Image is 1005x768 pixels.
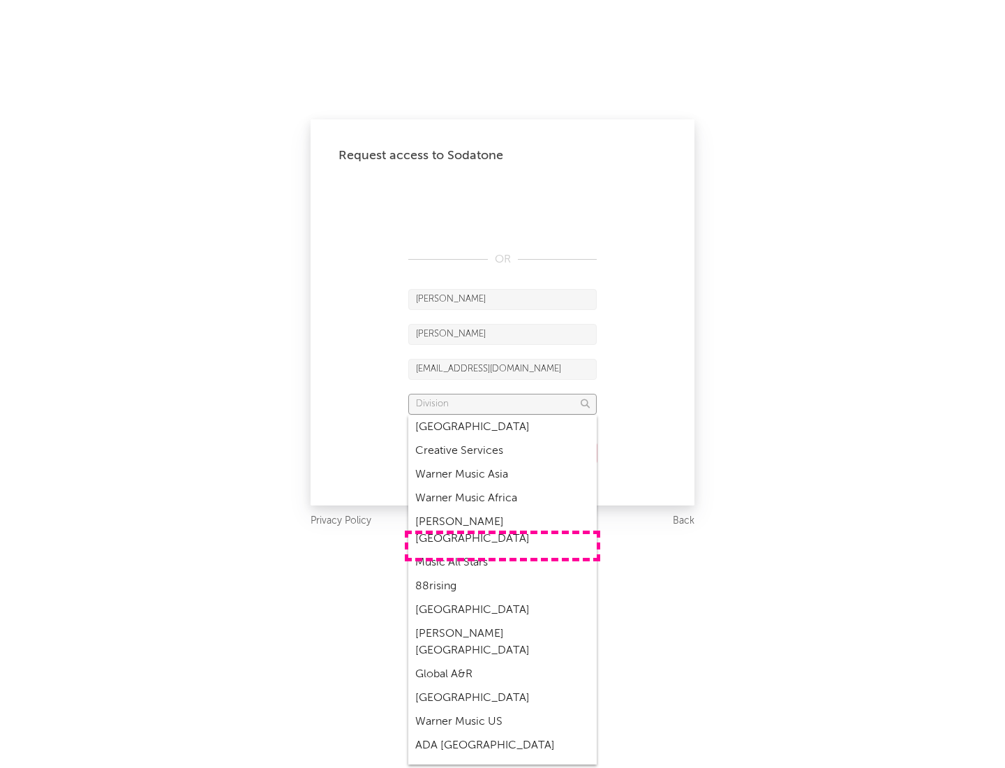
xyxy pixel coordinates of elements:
[408,710,597,734] div: Warner Music US
[408,663,597,686] div: Global A&R
[408,551,597,575] div: Music All Stars
[408,394,597,415] input: Division
[408,359,597,380] input: Email
[673,512,694,530] a: Back
[408,686,597,710] div: [GEOGRAPHIC_DATA]
[338,147,667,164] div: Request access to Sodatone
[408,598,597,622] div: [GEOGRAPHIC_DATA]
[408,510,597,551] div: [PERSON_NAME] [GEOGRAPHIC_DATA]
[408,415,597,439] div: [GEOGRAPHIC_DATA]
[408,289,597,310] input: First Name
[408,463,597,487] div: Warner Music Asia
[311,512,371,530] a: Privacy Policy
[408,622,597,663] div: [PERSON_NAME] [GEOGRAPHIC_DATA]
[408,439,597,463] div: Creative Services
[408,324,597,345] input: Last Name
[408,251,597,268] div: OR
[408,734,597,758] div: ADA [GEOGRAPHIC_DATA]
[408,487,597,510] div: Warner Music Africa
[408,575,597,598] div: 88rising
